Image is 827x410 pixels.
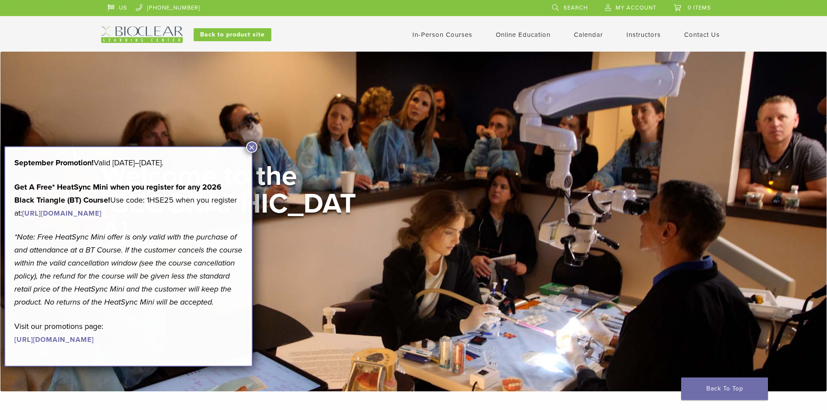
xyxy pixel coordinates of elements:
a: [URL][DOMAIN_NAME] [14,335,94,344]
p: Visit our promotions page: [14,320,243,346]
p: Use code: 1HSE25 when you register at: [14,180,243,220]
span: Search [563,4,588,11]
em: *Note: Free HeatSync Mini offer is only valid with the purchase of and attendance at a BT Course.... [14,232,242,307]
p: Valid [DATE]–[DATE]. [14,156,243,169]
a: Calendar [574,31,603,39]
b: September Promotion! [14,158,94,167]
a: Online Education [496,31,550,39]
a: Back To Top [681,377,768,400]
img: Bioclear [101,26,183,43]
button: Close [246,141,257,153]
span: My Account [616,4,656,11]
a: Instructors [626,31,661,39]
a: [URL][DOMAIN_NAME] [22,209,102,218]
strong: Get A Free* HeatSync Mini when you register for any 2026 Black Triangle (BT) Course! [14,182,221,205]
a: Contact Us [684,31,720,39]
span: 0 items [688,4,711,11]
a: In-Person Courses [412,31,472,39]
a: Back to product site [194,28,271,41]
